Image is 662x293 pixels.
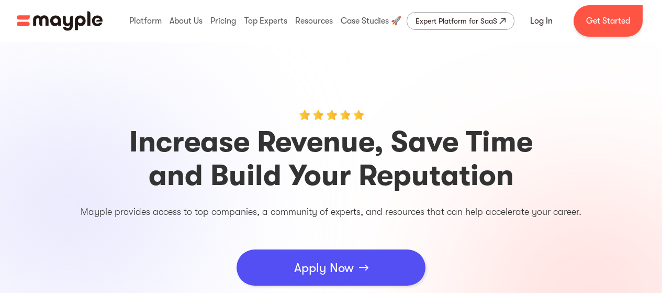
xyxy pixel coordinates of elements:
h1: Increase Revenue, Save Time and Build Your Reputation [26,125,636,192]
p: Mayple provides access to top companies, a community of experts, and resources that can help acce... [26,203,636,220]
div: Top Experts [242,4,290,38]
img: Mayple logo [17,11,103,31]
div: Platform [127,4,164,38]
a: Apply Now [237,249,425,286]
div: Pricing [208,4,239,38]
a: Log In [518,8,565,34]
div: Resources [293,4,335,38]
a: Get Started [574,5,643,37]
a: home [17,11,103,31]
div: Expert Platform for SaaS [416,15,497,27]
a: Expert Platform for SaaS [407,12,514,30]
div: About Us [167,4,205,38]
div: Apply Now [294,252,354,284]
